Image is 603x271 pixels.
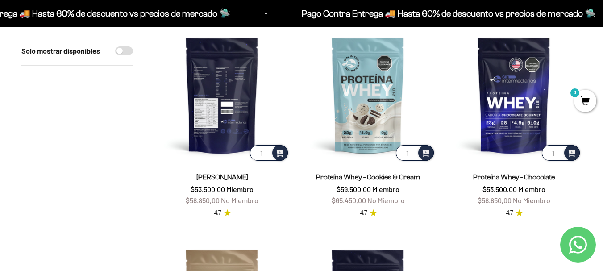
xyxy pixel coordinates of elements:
[214,208,221,218] span: 4.7
[214,208,231,218] a: 4.74.7 de 5.0 estrellas
[506,208,523,218] a: 4.74.7 de 5.0 estrellas
[506,208,513,218] span: 4.7
[191,185,225,193] span: $53.500,00
[513,196,550,204] span: No Miembro
[570,88,580,98] mark: 0
[154,27,290,163] img: Proteína Whey - Vainilla
[221,196,258,204] span: No Miembro
[360,208,377,218] a: 4.74.7 de 5.0 estrellas
[367,196,405,204] span: No Miembro
[226,185,254,193] span: Miembro
[482,185,517,193] span: $53.500,00
[518,185,545,193] span: Miembro
[332,196,366,204] span: $65.450,00
[316,173,420,181] a: Proteína Whey - Cookies & Cream
[473,173,555,181] a: Proteína Whey - Chocolate
[337,185,371,193] span: $59.500,00
[21,45,100,57] label: Solo mostrar disponibles
[299,6,593,21] p: Pago Contra Entrega 🚚 Hasta 60% de descuento vs precios de mercado 🛸
[186,196,220,204] span: $58.850,00
[196,173,248,181] a: [PERSON_NAME]
[574,97,596,107] a: 0
[372,185,399,193] span: Miembro
[478,196,512,204] span: $58.850,00
[360,208,367,218] span: 4.7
